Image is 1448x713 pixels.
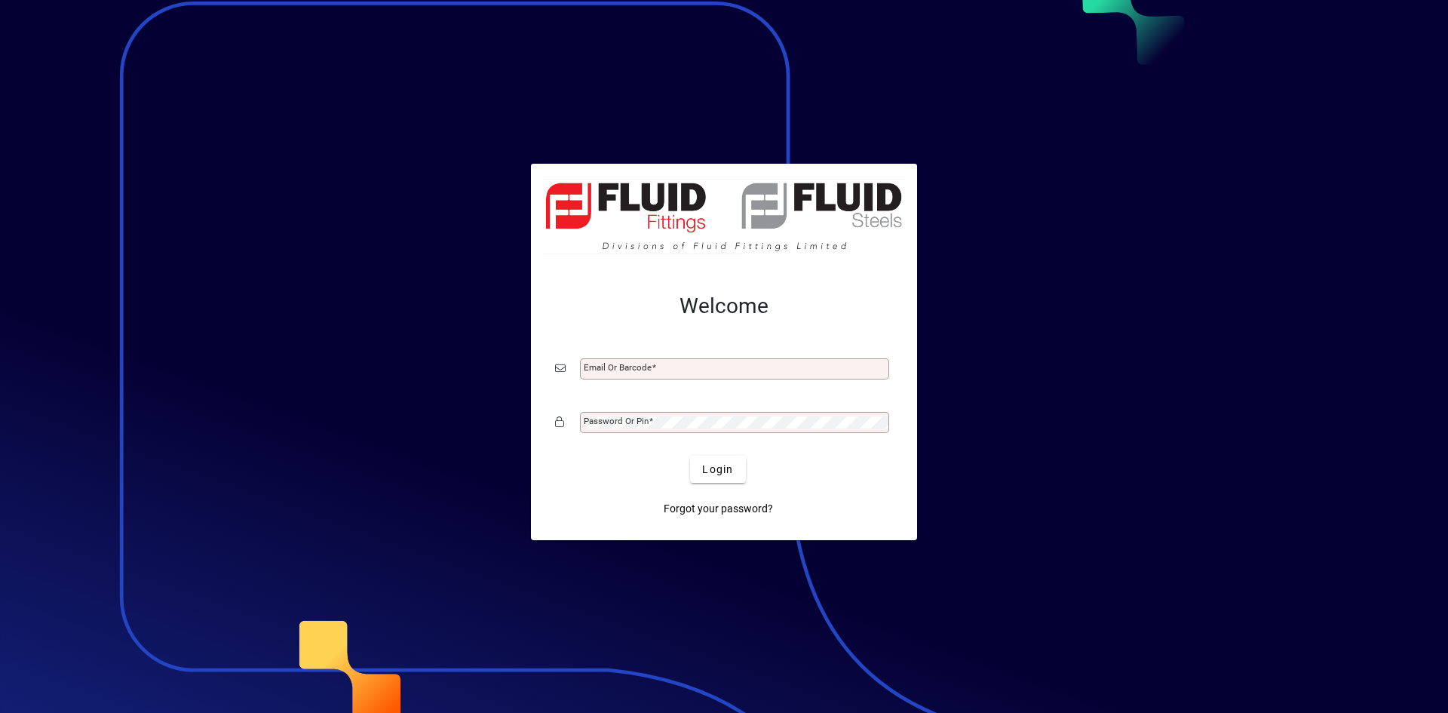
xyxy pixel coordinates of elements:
[664,501,773,517] span: Forgot your password?
[584,416,649,426] mat-label: Password or Pin
[702,462,733,478] span: Login
[690,456,745,483] button: Login
[658,495,779,522] a: Forgot your password?
[584,362,652,373] mat-label: Email or Barcode
[555,293,893,319] h2: Welcome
